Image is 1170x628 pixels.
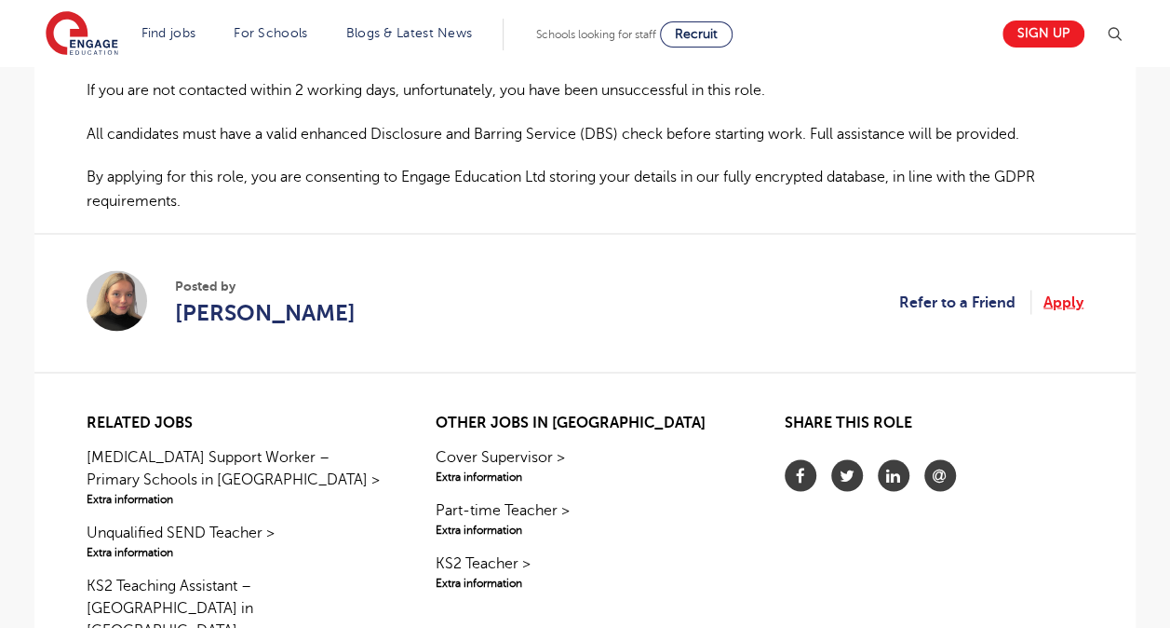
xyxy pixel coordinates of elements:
[536,28,656,41] span: Schools looking for staff
[436,574,734,591] span: Extra information
[234,26,307,40] a: For Schools
[660,21,733,48] a: Recruit
[175,276,356,295] span: Posted by
[436,552,734,591] a: KS2 Teacher >Extra information
[87,490,385,507] span: Extra information
[87,122,1083,146] p: All candidates must have a valid enhanced Disclosure and Barring Service (DBS) check before start...
[899,290,1031,314] a: Refer to a Friend
[1002,20,1084,48] a: Sign up
[1043,290,1083,314] a: Apply
[436,468,734,485] span: Extra information
[87,414,385,431] h2: Related jobs
[87,543,385,560] span: Extra information
[675,27,718,41] span: Recruit
[175,295,356,329] a: [PERSON_NAME]
[141,26,196,40] a: Find jobs
[87,78,1083,102] p: If you are not contacted within 2 working days, unfortunately, you have been unsuccessful in this...
[436,498,734,538] a: Part-time Teacher >Extra information
[346,26,473,40] a: Blogs & Latest News
[87,165,1083,214] p: By applying for this role, you are consenting to Engage Education Ltd storing your details in our...
[87,445,385,507] a: [MEDICAL_DATA] Support Worker – Primary Schools in [GEOGRAPHIC_DATA] >Extra information
[436,521,734,538] span: Extra information
[785,414,1083,441] h2: Share this role
[436,414,734,431] h2: Other jobs in [GEOGRAPHIC_DATA]
[87,521,385,560] a: Unqualified SEND Teacher >Extra information
[436,445,734,485] a: Cover Supervisor >Extra information
[46,11,118,58] img: Engage Education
